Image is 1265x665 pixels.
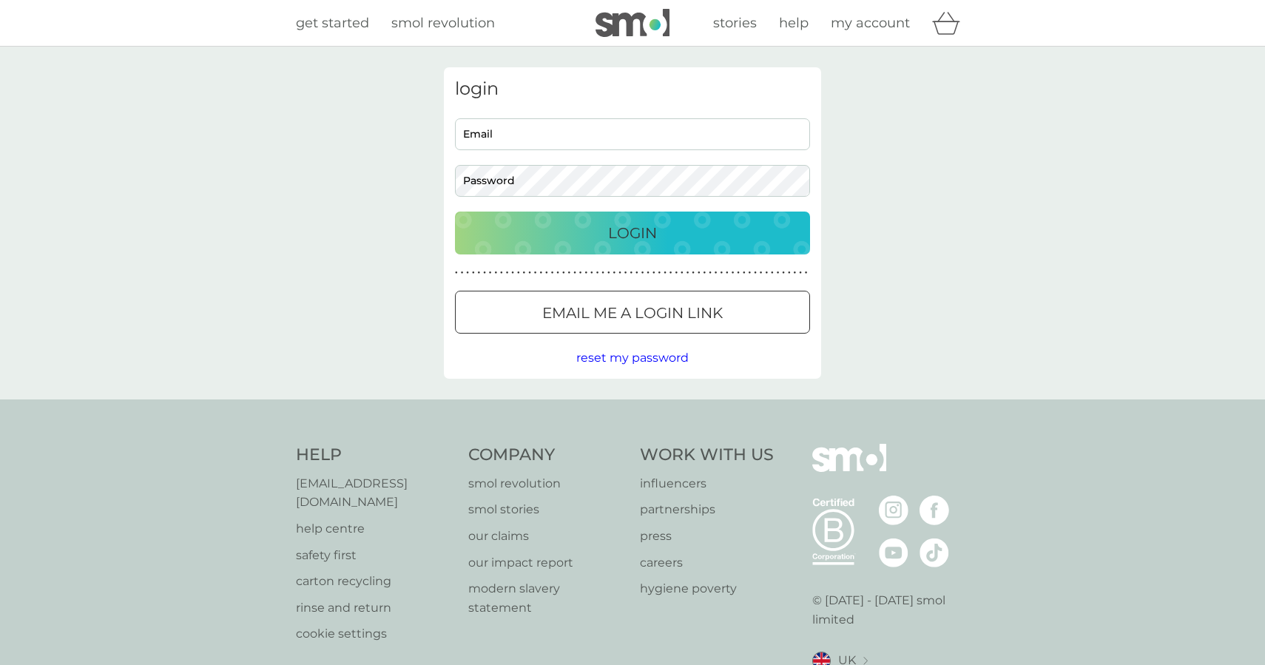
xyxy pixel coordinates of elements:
[511,269,514,277] p: ●
[466,269,469,277] p: ●
[596,269,599,277] p: ●
[576,351,689,365] span: reset my password
[607,269,610,277] p: ●
[596,9,669,37] img: smol
[640,474,774,493] a: influencers
[296,624,453,644] a: cookie settings
[455,269,458,277] p: ●
[506,269,509,277] p: ●
[613,269,616,277] p: ●
[932,8,969,38] div: basket
[391,13,495,34] a: smol revolution
[468,500,626,519] a: smol stories
[391,15,495,31] span: smol revolution
[765,269,768,277] p: ●
[658,269,661,277] p: ●
[455,212,810,254] button: Login
[630,269,632,277] p: ●
[805,269,808,277] p: ●
[879,496,908,525] img: visit the smol Instagram page
[675,269,678,277] p: ●
[920,496,949,525] img: visit the smol Facebook page
[483,269,486,277] p: ●
[794,269,797,277] p: ●
[489,269,492,277] p: ●
[726,269,729,277] p: ●
[704,269,706,277] p: ●
[468,553,626,573] p: our impact report
[681,269,684,277] p: ●
[779,13,809,34] a: help
[669,269,672,277] p: ●
[664,269,667,277] p: ●
[652,269,655,277] p: ●
[640,500,774,519] a: partnerships
[579,269,582,277] p: ●
[754,269,757,277] p: ●
[573,269,576,277] p: ●
[698,269,701,277] p: ●
[296,474,453,512] a: [EMAIL_ADDRESS][DOMAIN_NAME]
[542,301,723,325] p: Email me a login link
[551,269,554,277] p: ●
[590,269,593,277] p: ●
[635,269,638,277] p: ●
[608,221,657,245] p: Login
[468,444,626,467] h4: Company
[831,15,910,31] span: my account
[737,269,740,277] p: ●
[468,527,626,546] a: our claims
[296,572,453,591] a: carton recycling
[743,269,746,277] p: ●
[788,269,791,277] p: ●
[779,15,809,31] span: help
[455,291,810,334] button: Email me a login link
[468,579,626,617] p: modern slavery statement
[468,474,626,493] a: smol revolution
[720,269,723,277] p: ●
[494,269,497,277] p: ●
[713,13,757,34] a: stories
[576,348,689,368] button: reset my password
[556,269,559,277] p: ●
[709,269,712,277] p: ●
[812,591,970,629] p: © [DATE] - [DATE] smol limited
[647,269,650,277] p: ●
[584,269,587,277] p: ●
[777,269,780,277] p: ●
[296,444,453,467] h4: Help
[760,269,763,277] p: ●
[640,553,774,573] a: careers
[782,269,785,277] p: ●
[920,538,949,567] img: visit the smol Tiktok page
[455,78,810,100] h3: login
[296,546,453,565] a: safety first
[799,269,802,277] p: ●
[528,269,531,277] p: ●
[624,269,627,277] p: ●
[500,269,503,277] p: ●
[879,538,908,567] img: visit the smol Youtube page
[732,269,735,277] p: ●
[771,269,774,277] p: ●
[640,527,774,546] a: press
[534,269,537,277] p: ●
[713,15,757,31] span: stories
[692,269,695,277] p: ●
[568,269,571,277] p: ●
[640,579,774,598] a: hygiene poverty
[749,269,752,277] p: ●
[296,519,453,539] a: help centre
[296,598,453,618] a: rinse and return
[715,269,718,277] p: ●
[812,444,886,494] img: smol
